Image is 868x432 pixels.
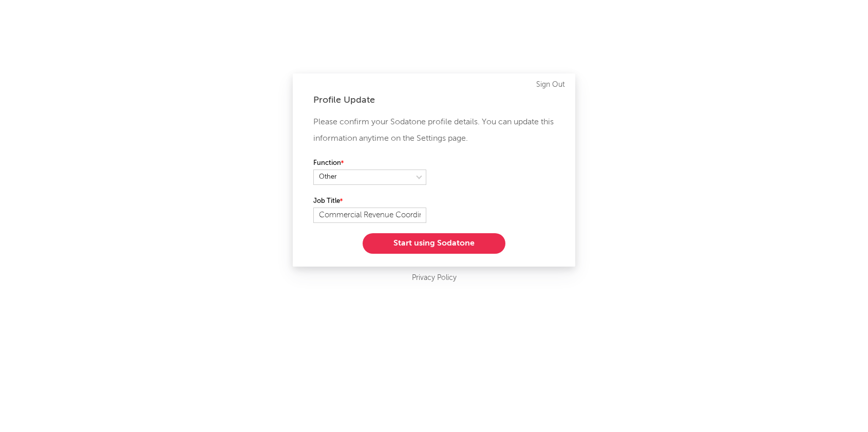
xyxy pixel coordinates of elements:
[313,157,426,170] label: Function
[313,195,426,208] label: Job Title
[363,233,505,254] button: Start using Sodatone
[313,114,555,147] p: Please confirm your Sodatone profile details. You can update this information anytime on the Sett...
[536,79,565,91] a: Sign Out
[412,272,457,285] a: Privacy Policy
[313,94,555,106] div: Profile Update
